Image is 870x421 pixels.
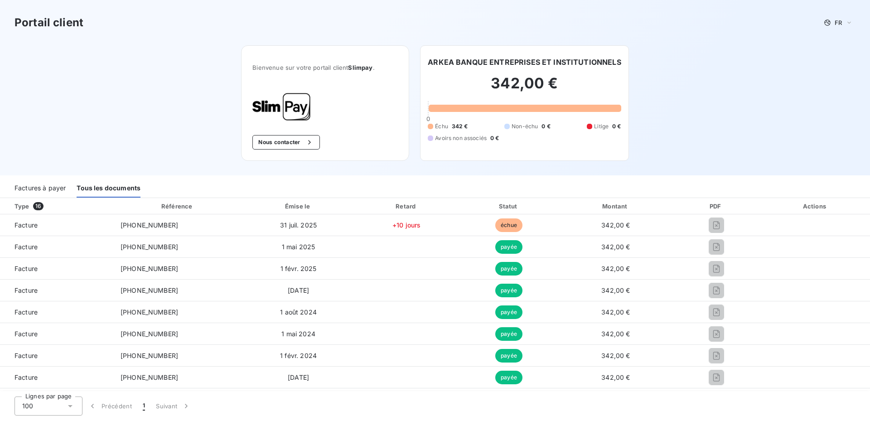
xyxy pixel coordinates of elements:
span: 1 août 2024 [280,308,317,316]
span: 342,00 € [601,286,630,294]
span: Facture [7,264,106,273]
span: 342,00 € [601,308,630,316]
span: 342 € [452,122,468,131]
span: Bienvenue sur votre portail client . [252,64,398,71]
span: 1 [143,402,145,411]
div: Actions [763,202,868,211]
span: Litige [594,122,609,131]
span: [PHONE_NUMBER] [121,221,178,229]
span: payée [495,371,522,384]
span: 0 € [612,122,621,131]
span: [DATE] [288,286,309,294]
button: Nous contacter [252,135,319,150]
span: 342,00 € [601,373,630,381]
span: [PHONE_NUMBER] [121,243,178,251]
span: payée [495,305,522,319]
span: 1 mai 2024 [281,330,315,338]
span: 342,00 € [601,243,630,251]
span: 31 juil. 2025 [280,221,317,229]
h6: ARKEA BANQUE ENTREPRISES ET INSTITUTIONNELS [428,57,621,68]
span: payée [495,327,522,341]
span: 100 [22,402,33,411]
span: Slimpay [348,64,372,71]
span: 342,00 € [601,265,630,272]
span: Facture [7,242,106,252]
img: Company logo [252,93,310,121]
span: [DATE] [288,373,309,381]
span: 0 € [490,134,499,142]
span: [PHONE_NUMBER] [121,286,178,294]
div: Référence [161,203,192,210]
span: payée [495,349,522,363]
div: PDF [674,202,759,211]
span: Non-échu [512,122,538,131]
button: 1 [137,397,150,416]
span: payée [495,284,522,297]
div: Type [9,202,111,211]
span: payée [495,240,522,254]
span: 342,00 € [601,330,630,338]
span: Facture [7,351,106,360]
span: Avoirs non associés [435,134,487,142]
span: 342,00 € [601,352,630,359]
span: Facture [7,221,106,230]
h3: Portail client [14,15,83,31]
div: Émise le [244,202,353,211]
span: +10 jours [392,221,420,229]
span: échue [495,218,522,232]
div: Statut [460,202,557,211]
button: Précédent [82,397,137,416]
span: 16 [33,202,43,210]
span: FR [835,19,842,26]
div: Retard [357,202,457,211]
span: 342,00 € [601,221,630,229]
span: [PHONE_NUMBER] [121,352,178,359]
span: 1 févr. 2024 [280,352,317,359]
span: 1 mai 2025 [282,243,315,251]
span: Facture [7,329,106,339]
button: Suivant [150,397,196,416]
span: Échu [435,122,448,131]
span: Facture [7,286,106,295]
span: Facture [7,308,106,317]
span: [PHONE_NUMBER] [121,373,178,381]
span: 1 févr. 2025 [280,265,317,272]
div: Factures à payer [14,179,66,198]
span: 0 [426,115,430,122]
span: [PHONE_NUMBER] [121,330,178,338]
span: payée [495,262,522,276]
span: Facture [7,373,106,382]
span: 0 € [541,122,550,131]
div: Tous les documents [77,179,140,198]
span: [PHONE_NUMBER] [121,308,178,316]
h2: 342,00 € [428,74,621,102]
span: [PHONE_NUMBER] [121,265,178,272]
div: Montant [561,202,670,211]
